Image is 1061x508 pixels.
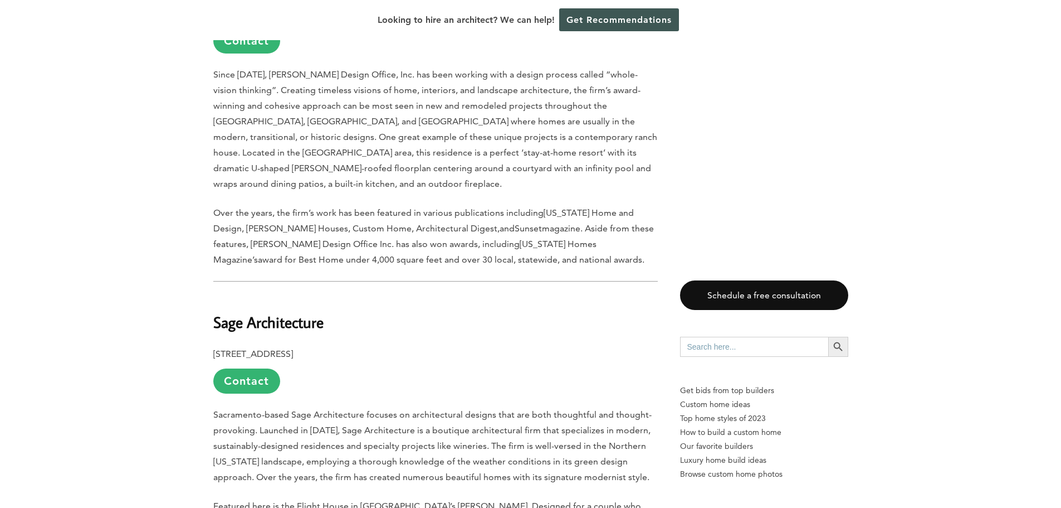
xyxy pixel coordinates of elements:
[213,207,654,265] span: Over the years, the firm’s work has been featured in various publications including and magazine....
[559,8,679,31] a: Get Recommendations
[213,69,657,189] span: Since [DATE], [PERSON_NAME] Design Office, Inc. has been working with a design process called “wh...
[680,439,848,453] a: Our favorite builders
[680,384,848,398] p: Get bids from top builders
[680,425,848,439] a: How to build a custom home
[213,312,324,332] b: Sage Architecture
[213,349,293,359] b: [STREET_ADDRESS]
[680,280,848,310] a: Schedule a free consultation
[832,341,844,353] svg: Search
[213,369,280,394] a: Contact
[680,398,848,412] a: Custom home ideas
[213,409,652,482] span: Sacramento-based Sage Architecture focuses on architectural designs that are both thoughtful and ...
[680,453,848,467] a: Luxury home build ideas
[213,28,280,54] a: Contact
[515,223,542,234] i: Sunset
[680,412,848,425] a: Top home styles of 2023
[680,337,828,357] input: Search here...
[680,467,848,481] a: Browse custom home photos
